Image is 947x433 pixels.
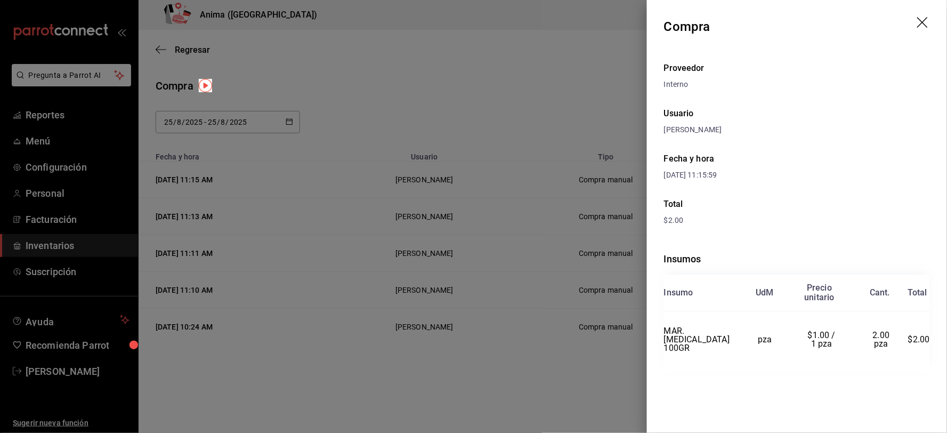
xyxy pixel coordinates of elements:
div: [PERSON_NAME] [664,124,930,135]
td: MAR. [MEDICAL_DATA] 100GR [664,311,741,368]
div: Insumo [664,288,693,298]
button: drag [917,17,930,30]
span: $1.00 / 1 pza [808,330,838,349]
div: Total [908,288,927,298]
td: pza [741,311,789,368]
div: Usuario [664,107,930,120]
img: Tooltip marker [199,79,212,92]
div: Total [664,198,930,211]
div: Insumos [664,252,930,266]
span: $2.00 [908,334,930,344]
div: Fecha y hora [664,153,797,165]
div: Proveedor [664,62,930,75]
span: 2.00 pza [873,330,892,349]
div: [DATE] 11:15:59 [664,170,797,181]
div: Cant. [870,288,890,298]
div: Compra [664,17,710,36]
span: $2.00 [664,216,684,224]
div: UdM [756,288,774,298]
div: Precio unitario [805,283,835,302]
div: Interno [664,79,930,90]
